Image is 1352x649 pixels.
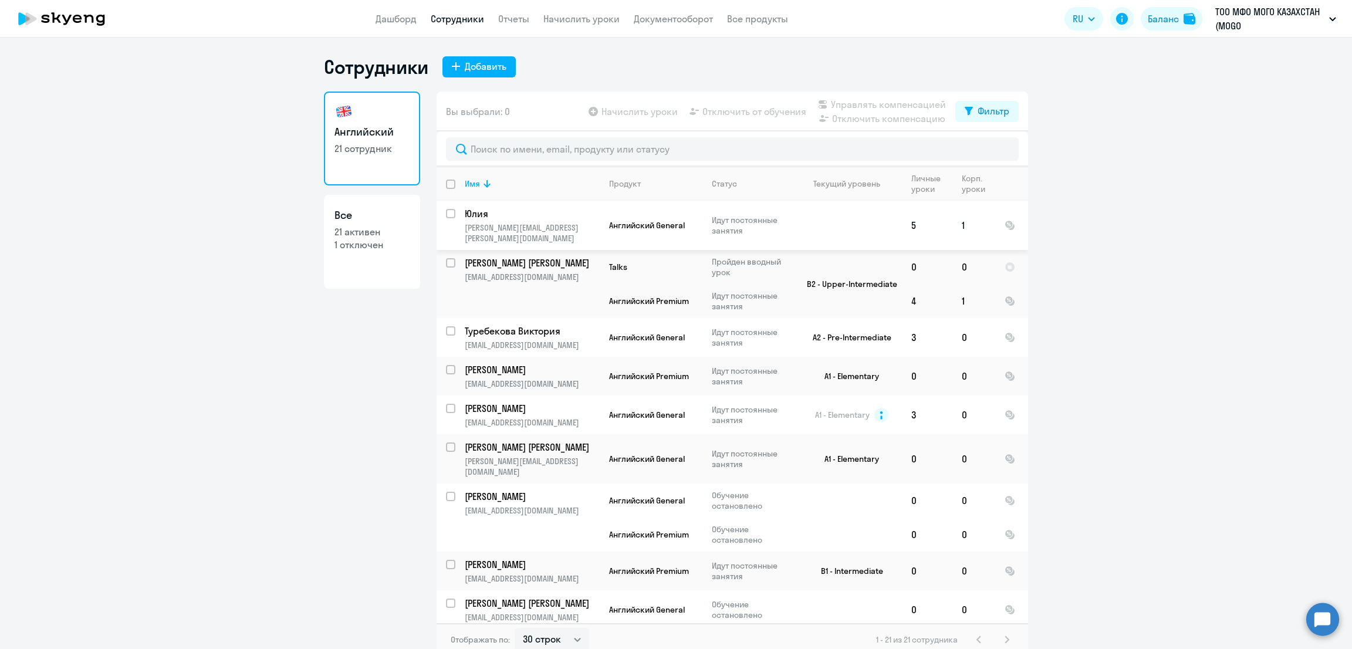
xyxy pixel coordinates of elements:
td: 0 [902,552,952,590]
td: 0 [952,590,995,629]
p: Пройден вводный урок [712,256,792,278]
p: [PERSON_NAME] [465,363,597,376]
img: balance [1184,13,1195,25]
a: [PERSON_NAME] [PERSON_NAME] [465,597,599,610]
td: 0 [902,518,952,552]
button: RU [1064,7,1103,31]
p: [PERSON_NAME] [PERSON_NAME] [465,441,597,454]
a: [PERSON_NAME] [465,402,599,415]
span: Английский General [609,454,685,464]
span: 1 - 21 из 21 сотрудника [876,634,958,645]
p: Идут постоянные занятия [712,290,792,312]
td: 0 [902,357,952,396]
div: Баланс [1148,12,1179,26]
a: [PERSON_NAME] [PERSON_NAME] [465,256,599,269]
p: 1 отключен [334,238,410,251]
td: 3 [902,396,952,434]
span: Вы выбрали: 0 [446,104,510,119]
a: [PERSON_NAME] [465,558,599,571]
td: 0 [952,357,995,396]
p: [PERSON_NAME][EMAIL_ADDRESS][DOMAIN_NAME] [465,456,599,477]
p: Идут постоянные занятия [712,327,792,348]
p: Юлия [465,207,597,220]
p: [EMAIL_ADDRESS][DOMAIN_NAME] [465,417,599,428]
button: Добавить [442,56,516,77]
div: Личные уроки [911,173,952,194]
span: Английский General [609,332,685,343]
p: [EMAIL_ADDRESS][DOMAIN_NAME] [465,612,599,623]
span: Английский Premium [609,566,689,576]
h3: Все [334,208,410,223]
span: Английский Premium [609,529,689,540]
p: Идут постоянные занятия [712,448,792,469]
span: RU [1073,12,1083,26]
a: Все продукты [727,13,788,25]
button: ТОО МФО МОГО КАЗАХСТАН (MOGO [GEOGRAPHIC_DATA]), [GEOGRAPHIC_DATA] [1209,5,1342,33]
div: Имя [465,178,480,189]
h1: Сотрудники [324,55,428,79]
td: 3 [902,318,952,357]
td: A2 - Pre-Intermediate [793,318,902,357]
span: Talks [609,262,627,272]
td: 0 [952,250,995,284]
p: [EMAIL_ADDRESS][DOMAIN_NAME] [465,378,599,389]
span: A1 - Elementary [815,410,870,420]
a: [PERSON_NAME] [PERSON_NAME] [465,441,599,454]
a: Дашборд [376,13,417,25]
span: Английский General [609,604,685,615]
button: Балансbalance [1141,7,1202,31]
p: [PERSON_NAME] [PERSON_NAME] [465,597,597,610]
div: Статус [712,178,737,189]
p: [PERSON_NAME] [465,402,597,415]
a: Юлия [465,207,599,220]
p: Обучение остановлено [712,490,792,511]
p: Идут постоянные занятия [712,560,792,582]
p: Обучение остановлено [712,524,792,545]
a: Все21 активен1 отключен [324,195,420,289]
span: Отображать по: [451,634,510,645]
td: 1 [952,201,995,250]
p: [EMAIL_ADDRESS][DOMAIN_NAME] [465,573,599,584]
td: 0 [902,590,952,629]
a: Начислить уроки [543,13,620,25]
p: Идут постоянные занятия [712,404,792,425]
span: Английский Premium [609,296,689,306]
p: 21 активен [334,225,410,238]
p: ТОО МФО МОГО КАЗАХСТАН (MOGO [GEOGRAPHIC_DATA]), [GEOGRAPHIC_DATA] [1215,5,1324,33]
p: [PERSON_NAME] [465,490,597,503]
p: Туребекова Виктория [465,324,597,337]
td: 0 [952,484,995,518]
h3: Английский [334,124,410,140]
td: B1 - Intermediate [793,552,902,590]
td: A1 - Elementary [793,357,902,396]
td: B2 - Upper-Intermediate [793,250,902,318]
p: 21 сотрудник [334,142,410,155]
p: Обучение остановлено [712,599,792,620]
div: Корп. уроки [962,173,995,194]
td: 5 [902,201,952,250]
td: 1 [952,284,995,318]
div: Текущий уровень [802,178,901,189]
div: Текущий уровень [813,178,880,189]
input: Поиск по имени, email, продукту или статусу [446,137,1019,161]
span: Английский Premium [609,371,689,381]
img: english [334,102,353,121]
td: 0 [902,484,952,518]
p: [PERSON_NAME] [465,558,597,571]
span: Английский General [609,220,685,231]
td: 0 [902,434,952,484]
button: Фильтр [955,101,1019,122]
div: Фильтр [978,104,1009,118]
div: Имя [465,178,599,189]
p: [PERSON_NAME] [PERSON_NAME] [465,256,597,269]
div: Добавить [465,59,506,73]
p: [EMAIL_ADDRESS][DOMAIN_NAME] [465,505,599,516]
td: 0 [952,396,995,434]
td: 4 [902,284,952,318]
a: [PERSON_NAME] [465,363,599,376]
a: Документооборот [634,13,713,25]
span: Английский General [609,495,685,506]
p: [PERSON_NAME][EMAIL_ADDRESS][PERSON_NAME][DOMAIN_NAME] [465,222,599,244]
td: 0 [952,518,995,552]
